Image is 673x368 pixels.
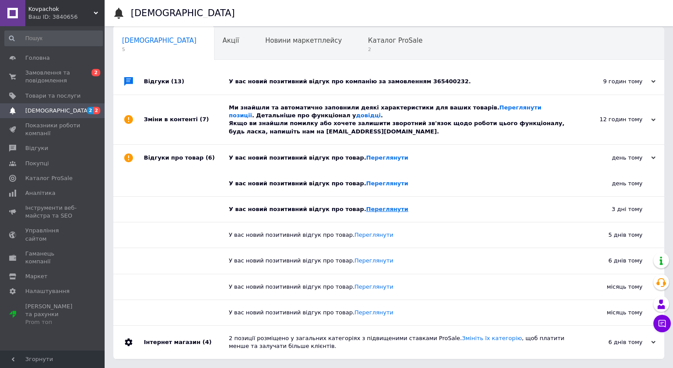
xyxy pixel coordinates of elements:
[568,116,656,123] div: 12 годин тому
[25,250,81,266] span: Гаманець компанії
[229,334,568,350] div: 2 позиції розміщено у загальних категоріях з підвищеними ставками ProSale. , щоб платити менше та...
[87,107,94,114] span: 2
[568,78,656,85] div: 9 годин тому
[354,232,393,238] a: Переглянути
[229,78,568,85] div: У вас новий позитивний відгук про компанію за замовленням 365400232.
[229,283,555,291] div: У вас новий позитивний відгук про товар.
[25,273,48,280] span: Маркет
[25,287,70,295] span: Налаштування
[25,227,81,242] span: Управління сайтом
[25,204,81,220] span: Інструменти веб-майстра та SEO
[356,112,381,119] a: довідці
[206,154,215,161] span: (6)
[568,338,656,346] div: 6 днів тому
[229,309,555,317] div: У вас новий позитивний відгук про товар.
[354,309,393,316] a: Переглянути
[25,107,90,115] span: [DEMOGRAPHIC_DATA]
[229,231,555,239] div: У вас новий позитивний відгук про товар.
[568,154,656,162] div: день тому
[354,283,393,290] a: Переглянути
[202,339,211,345] span: (4)
[25,144,48,152] span: Відгуки
[265,37,342,44] span: Новини маркетплейсу
[25,160,49,167] span: Покупці
[555,197,664,222] div: 3 дні тому
[144,95,229,144] div: Зміни в контенті
[171,78,184,85] span: (13)
[131,8,235,18] h1: [DEMOGRAPHIC_DATA]
[366,206,408,212] a: Переглянути
[555,300,664,325] div: місяць тому
[122,46,197,53] span: 5
[366,154,408,161] a: Переглянути
[25,303,81,327] span: [PERSON_NAME] та рахунки
[366,180,408,187] a: Переглянути
[229,180,555,187] div: У вас новий позитивний відгук про товар.
[223,37,239,44] span: Акції
[93,107,100,114] span: 2
[25,318,81,326] div: Prom топ
[229,104,568,136] div: Ми знайшли та автоматично заповнили деякі характеристики для ваших товарів. . Детальніше про функ...
[25,174,72,182] span: Каталог ProSale
[555,171,664,196] div: день тому
[144,68,229,95] div: Відгуки
[92,69,100,76] span: 2
[28,5,94,13] span: Kovpachok
[653,315,671,332] button: Чат з покупцем
[200,116,209,123] span: (7)
[462,335,522,341] a: Змініть їх категорію
[368,37,422,44] span: Каталог ProSale
[144,145,229,171] div: Відгуки про товар
[25,122,81,137] span: Показники роботи компанії
[229,154,568,162] div: У вас новий позитивний відгук про товар.
[555,248,664,273] div: 6 днів тому
[144,326,229,359] div: Інтернет магазин
[25,92,81,100] span: Товари та послуги
[4,31,103,46] input: Пошук
[25,54,50,62] span: Головна
[555,222,664,248] div: 5 днів тому
[229,205,555,213] div: У вас новий позитивний відгук про товар.
[25,69,81,85] span: Замовлення та повідомлення
[25,189,55,197] span: Аналітика
[122,37,197,44] span: [DEMOGRAPHIC_DATA]
[28,13,105,21] div: Ваш ID: 3840656
[368,46,422,53] span: 2
[555,274,664,300] div: місяць тому
[229,257,555,265] div: У вас новий позитивний відгук про товар.
[354,257,393,264] a: Переглянути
